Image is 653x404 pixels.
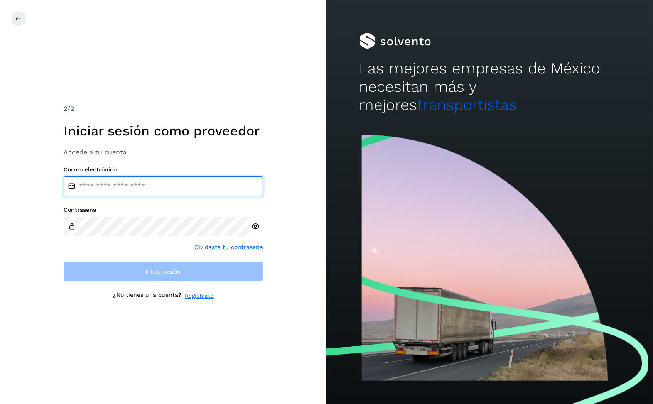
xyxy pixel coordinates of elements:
h3: Accede a tu cuenta [64,148,263,156]
span: transportistas [417,96,517,114]
h2: Las mejores empresas de México necesitan más y mejores [359,59,621,115]
label: Correo electrónico [64,166,263,173]
div: /2 [64,104,263,114]
label: Contraseña [64,206,263,213]
p: ¿No tienes una cuenta? [113,291,182,300]
button: Inicia sesión [64,262,263,282]
span: 2 [64,105,67,113]
a: Olvidaste tu contraseña [194,243,263,252]
span: Inicia sesión [146,269,181,274]
h1: Iniciar sesión como proveedor [64,123,263,139]
a: Regístrate [185,291,214,300]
